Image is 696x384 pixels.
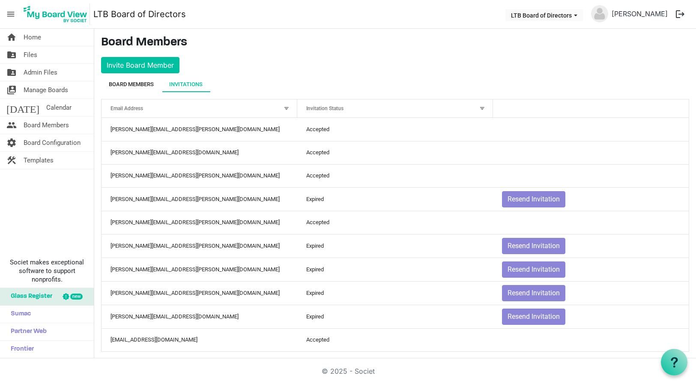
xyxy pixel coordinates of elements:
[102,187,297,211] td: juliana.polastri@nsi.lu column header Email Address
[493,305,689,328] td: Resend Invitation is template cell column header
[21,3,90,25] img: My Board View Logo
[6,306,31,323] span: Sumac
[297,328,493,351] td: Accepted column header Invitation Status
[24,117,69,134] span: Board Members
[169,80,203,89] div: Invitations
[608,5,671,22] a: [PERSON_NAME]
[6,81,17,99] span: switch_account
[6,99,39,116] span: [DATE]
[297,305,493,328] td: Expired column header Invitation Status
[6,134,17,151] span: settings
[101,36,689,50] h3: Board Members
[502,238,565,254] button: Resend Invitation
[297,211,493,234] td: Accepted column header Invitation Status
[46,99,72,116] span: Calendar
[111,105,143,111] span: Email Address
[505,9,583,21] button: LTB Board of Directors dropdownbutton
[6,341,34,358] span: Frontier
[6,64,17,81] span: folder_shared
[24,152,54,169] span: Templates
[297,164,493,187] td: Accepted column header Invitation Status
[297,258,493,281] td: Expired column header Invitation Status
[502,191,565,207] button: Resend Invitation
[109,80,154,89] div: Board Members
[493,234,689,258] td: Resend Invitation is template cell column header
[102,234,297,258] td: frederic.rollin@escent.eu column header Email Address
[6,29,17,46] span: home
[502,285,565,301] button: Resend Invitation
[6,323,47,340] span: Partner Web
[493,281,689,305] td: Resend Invitation is template cell column header
[502,309,565,325] button: Resend Invitation
[102,281,297,305] td: juliana.polastri@ctg.lu column header Email Address
[101,57,179,73] button: Invite Board Member
[493,187,689,211] td: Resend Invitation is template cell column header
[102,141,297,164] td: marie-laure.watrinet@list.lu column header Email Address
[297,234,493,258] td: Expired column header Invitation Status
[102,118,297,141] td: dietmar.gehring@pt.lu column header Email Address
[6,288,52,305] span: Glass Register
[21,3,93,25] a: My Board View Logo
[24,134,81,151] span: Board Configuration
[24,64,57,81] span: Admin Files
[493,118,689,141] td: is template cell column header
[102,305,297,328] td: frederic_rollin@yahoo.fr column header Email Address
[306,105,344,111] span: Invitation Status
[6,46,17,63] span: folder_shared
[24,46,37,63] span: Files
[493,164,689,187] td: is template cell column header
[297,187,493,211] td: Expired column header Invitation Status
[297,141,493,164] td: Accepted column header Invitation Status
[502,261,565,278] button: Resend Invitation
[493,328,689,351] td: is template cell column header
[102,258,297,281] td: cedric.groscolas@post.lu column header Email Address
[322,367,375,375] a: © 2025 - Societ
[493,258,689,281] td: Resend Invitation is template cell column header
[6,152,17,169] span: construction
[102,328,297,351] td: juleklund@gmail.com column header Email Address
[102,211,297,234] td: cedric.groscolas@gmail.com column header Email Address
[101,77,689,92] div: tab-header
[3,6,19,22] span: menu
[493,141,689,164] td: is template cell column header
[24,81,68,99] span: Manage Boards
[102,164,297,187] td: nicole.f.hans@gmail.com column header Email Address
[297,118,493,141] td: Accepted column header Invitation Status
[93,6,186,23] a: LTB Board of Directors
[591,5,608,22] img: no-profile-picture.svg
[6,117,17,134] span: people
[24,29,41,46] span: Home
[493,211,689,234] td: is template cell column header
[671,5,689,23] button: logout
[70,294,83,300] div: new
[297,281,493,305] td: Expired column header Invitation Status
[4,258,90,284] span: Societ makes exceptional software to support nonprofits.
